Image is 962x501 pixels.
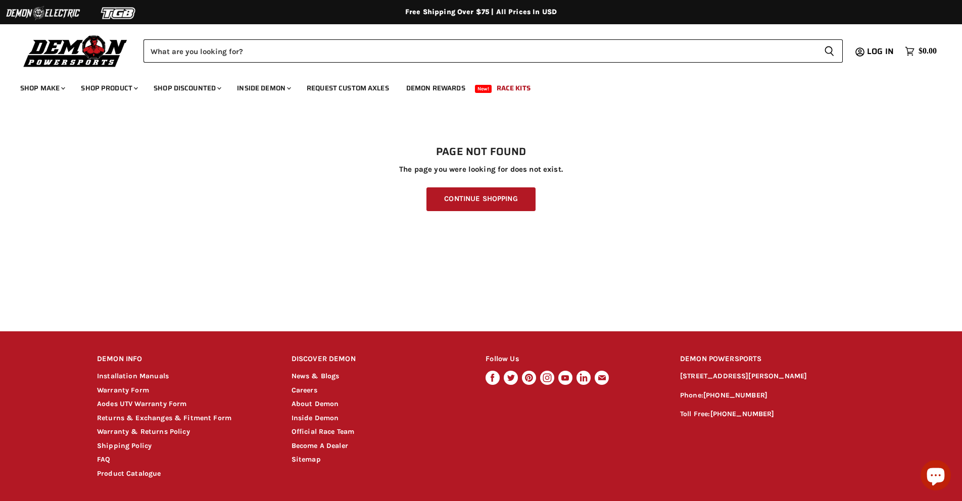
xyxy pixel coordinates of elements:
a: Shop Make [13,78,71,98]
a: [PHONE_NUMBER] [703,391,767,399]
inbox-online-store-chat: Shopify online store chat [918,460,954,493]
p: The page you were looking for does not exist. [97,165,865,174]
button: Search [816,39,843,63]
span: Log in [867,45,894,58]
ul: Main menu [13,74,934,98]
a: Continue Shopping [426,187,535,211]
a: Returns & Exchanges & Fitment Form [97,414,231,422]
h2: DISCOVER DEMON [292,347,467,371]
h2: DEMON INFO [97,347,272,371]
p: [STREET_ADDRESS][PERSON_NAME] [680,371,865,382]
a: Aodes UTV Warranty Form [97,399,186,408]
a: Log in [862,47,900,56]
a: Official Race Team [292,427,355,436]
form: Product [143,39,843,63]
a: Warranty & Returns Policy [97,427,190,436]
p: Toll Free: [680,409,865,420]
a: Race Kits [489,78,538,98]
img: Demon Electric Logo 2 [5,4,81,23]
a: About Demon [292,399,339,408]
a: Shop Product [73,78,144,98]
a: Warranty Form [97,386,149,394]
img: TGB Logo 2 [81,4,157,23]
h2: Follow Us [486,347,661,371]
h2: DEMON POWERSPORTS [680,347,865,371]
input: Search [143,39,816,63]
a: Demon Rewards [399,78,473,98]
a: Installation Manuals [97,372,169,380]
a: Request Custom Axles [299,78,397,98]
a: Inside Demon [292,414,339,422]
a: News & Blogs [292,372,340,380]
a: $0.00 [900,44,942,59]
a: Become A Dealer [292,441,348,450]
a: FAQ [97,455,110,464]
p: Phone: [680,390,865,402]
a: Product Catalogue [97,469,161,478]
img: Demon Powersports [20,33,131,69]
a: Inside Demon [229,78,297,98]
div: Free Shipping Over $75 | All Prices In USD [77,8,885,17]
span: $0.00 [919,46,937,56]
a: Careers [292,386,317,394]
a: [PHONE_NUMBER] [710,410,775,418]
a: Sitemap [292,455,321,464]
h1: Page not found [97,146,865,158]
a: Shipping Policy [97,441,152,450]
span: New! [475,85,492,93]
a: Shop Discounted [146,78,227,98]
